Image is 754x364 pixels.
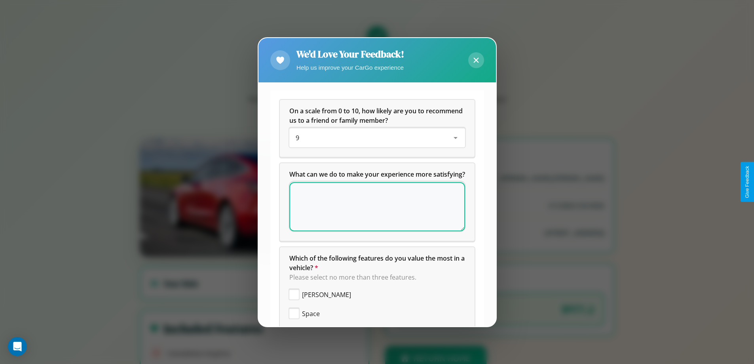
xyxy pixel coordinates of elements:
span: Which of the following features do you value the most in a vehicle? [289,254,466,272]
span: 9 [296,133,299,142]
div: Open Intercom Messenger [8,337,27,356]
span: What can we do to make your experience more satisfying? [289,170,465,179]
div: Give Feedback [745,166,750,198]
h5: On a scale from 0 to 10, how likely are you to recommend us to a friend or family member? [289,106,465,125]
span: On a scale from 0 to 10, how likely are you to recommend us to a friend or family member? [289,107,464,125]
span: [PERSON_NAME] [302,290,351,299]
p: Help us improve your CarGo experience [296,62,404,73]
span: Please select no more than three features. [289,273,416,282]
h2: We'd Love Your Feedback! [296,48,404,61]
div: On a scale from 0 to 10, how likely are you to recommend us to a friend or family member? [280,100,475,157]
div: On a scale from 0 to 10, how likely are you to recommend us to a friend or family member? [289,128,465,147]
span: Space [302,309,320,318]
